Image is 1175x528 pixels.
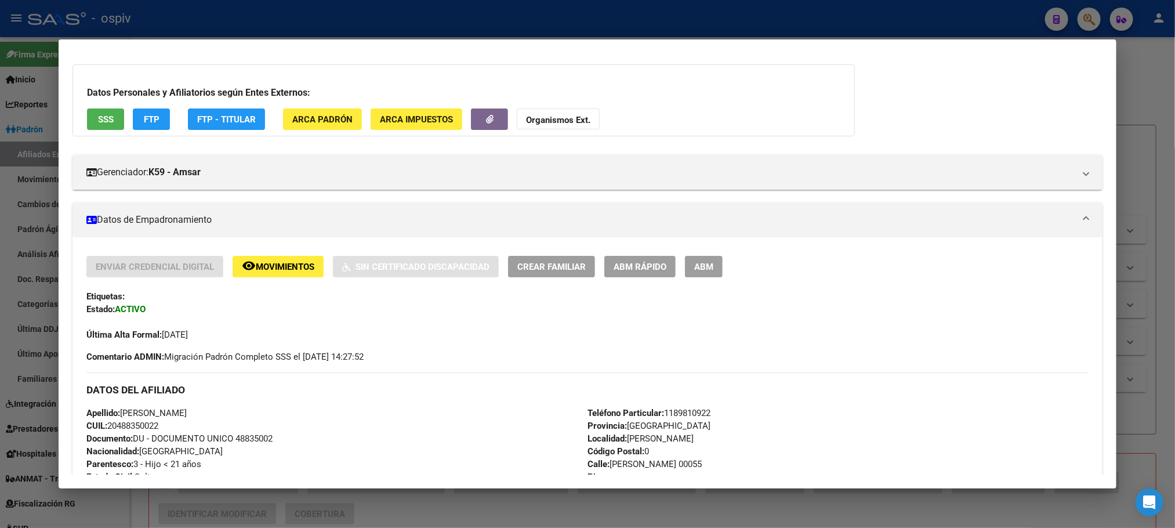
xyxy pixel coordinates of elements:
span: 3 - Hijo < 21 años [86,459,201,469]
strong: Provincia: [587,421,627,431]
strong: ACTIVO [115,304,146,314]
mat-expansion-panel-header: Gerenciador:K59 - Amsar [72,155,1102,190]
strong: Etiquetas: [86,291,125,302]
strong: Documento: [86,433,133,444]
mat-panel-title: Gerenciador: [86,165,1074,179]
strong: Localidad: [587,433,627,444]
span: Crear Familiar [517,262,586,272]
span: ABM Rápido [614,262,666,272]
h3: DATOS DEL AFILIADO [86,384,1088,396]
button: Enviar Credencial Digital [86,256,223,277]
strong: K59 - Amsar [148,165,201,179]
button: FTP [133,109,170,130]
span: [PERSON_NAME] [587,433,694,444]
button: SSS [87,109,124,130]
span: 20488350022 [86,421,158,431]
span: SSS [98,114,114,125]
strong: Parentesco: [86,459,133,469]
span: Migración Padrón Completo SSS el [DATE] 14:27:52 [86,350,364,363]
button: Sin Certificado Discapacidad [333,256,499,277]
button: ARCA Padrón [283,109,362,130]
button: Crear Familiar [508,256,595,277]
button: ARCA Impuestos [371,109,462,130]
strong: Nacionalidad: [86,446,139,457]
mat-icon: remove_red_eye [242,259,256,273]
span: [DATE] [86,330,188,340]
span: Movimientos [256,262,314,272]
strong: Comentario ADMIN: [86,352,164,362]
h3: Datos Personales y Afiliatorios según Entes Externos: [87,86,840,100]
span: ARCA Impuestos [380,114,453,125]
span: ABM [694,262,713,272]
button: FTP - Titular [188,109,265,130]
strong: Estado Civil: [86,472,135,482]
button: Movimientos [233,256,324,277]
mat-expansion-panel-header: Datos de Empadronamiento [72,202,1102,237]
span: Sin Certificado Discapacidad [356,262,489,272]
mat-panel-title: Datos de Empadronamiento [86,213,1074,227]
strong: CUIL: [86,421,107,431]
span: FTP [144,114,159,125]
button: ABM Rápido [604,256,676,277]
span: DU - DOCUMENTO UNICO 48835002 [86,433,273,444]
strong: Organismos Ext. [526,115,590,125]
strong: Teléfono Particular: [587,408,664,418]
span: ARCA Padrón [292,114,353,125]
span: Soltero [86,472,163,482]
strong: Última Alta Formal: [86,330,162,340]
span: FTP - Titular [197,114,256,125]
strong: Piso: [587,472,607,482]
div: Open Intercom Messenger [1136,489,1163,516]
span: [GEOGRAPHIC_DATA] [587,421,710,431]
span: 1189810922 [587,408,710,418]
button: Organismos Ext. [517,109,600,130]
strong: Código Postal: [587,446,644,457]
strong: Estado: [86,304,115,314]
span: [PERSON_NAME] 00055 [587,459,702,469]
span: 0 [587,446,649,457]
span: [GEOGRAPHIC_DATA] [86,446,223,457]
strong: Calle: [587,459,610,469]
button: ABM [685,256,723,277]
span: Enviar Credencial Digital [96,262,214,272]
span: [PERSON_NAME] [86,408,187,418]
strong: Apellido: [86,408,120,418]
